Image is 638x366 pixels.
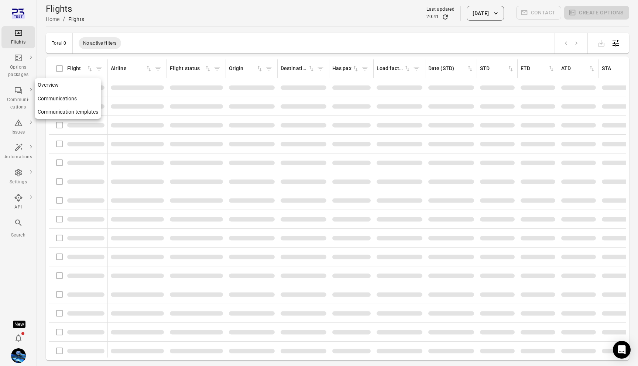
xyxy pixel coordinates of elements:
[111,65,152,73] div: Sort by airline in ascending order
[613,341,631,359] div: Open Intercom Messenger
[8,345,29,366] button: Daníel Benediktsson
[561,38,582,48] nav: pagination navigation
[4,39,32,46] div: Flights
[35,105,101,119] a: Communication templates
[377,65,411,73] div: Sort by load factor in ascending order
[442,13,449,21] button: Refresh data
[4,204,32,211] div: API
[426,6,455,13] div: Last updated
[35,78,101,92] a: Overview
[315,63,326,74] span: Filter by destination
[4,96,32,111] div: Communi-cations
[35,92,101,106] a: Communications
[67,65,93,73] div: Sort by flight in ascending order
[152,63,164,74] span: Filter by airline
[332,65,359,73] div: Sort by has pax in ascending order
[4,232,32,239] div: Search
[359,63,370,74] span: Filter by has pax
[212,63,223,74] span: Filter by flight status
[608,36,623,51] button: Open table configuration
[4,153,32,161] div: Automations
[46,3,84,15] h1: Flights
[229,65,263,73] div: Sort by origin in ascending order
[428,65,474,73] div: Sort by date (STD) in ascending order
[521,65,555,73] div: Sort by ETD in ascending order
[564,6,629,21] span: Please make a selection to create an option package
[4,179,32,186] div: Settings
[68,15,84,23] div: Flights
[263,63,274,74] span: Filter by origin
[79,39,121,47] span: No active filters
[35,78,101,119] nav: Local navigation
[13,321,25,328] div: Tooltip anchor
[4,64,32,79] div: Options packages
[11,331,26,345] button: Notifications
[594,39,608,46] span: Please make a selection to export
[467,6,504,21] button: [DATE]
[52,41,66,46] div: Total 0
[480,65,514,73] div: Sort by STD in ascending order
[11,348,26,363] img: shutterstock-1708408498.jpg
[46,15,84,24] nav: Breadcrumbs
[46,16,60,22] a: Home
[170,65,212,73] div: Sort by flight status in ascending order
[426,13,439,21] div: 20:41
[602,65,636,73] div: Sort by STA in ascending order
[93,63,104,74] span: Filter by flight
[561,65,596,73] div: Sort by ATD in ascending order
[516,6,562,21] span: Please make a selection to create communications
[63,15,65,24] li: /
[4,129,32,136] div: Issues
[281,65,315,73] div: Sort by destination in ascending order
[411,63,422,74] span: Filter by load factor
